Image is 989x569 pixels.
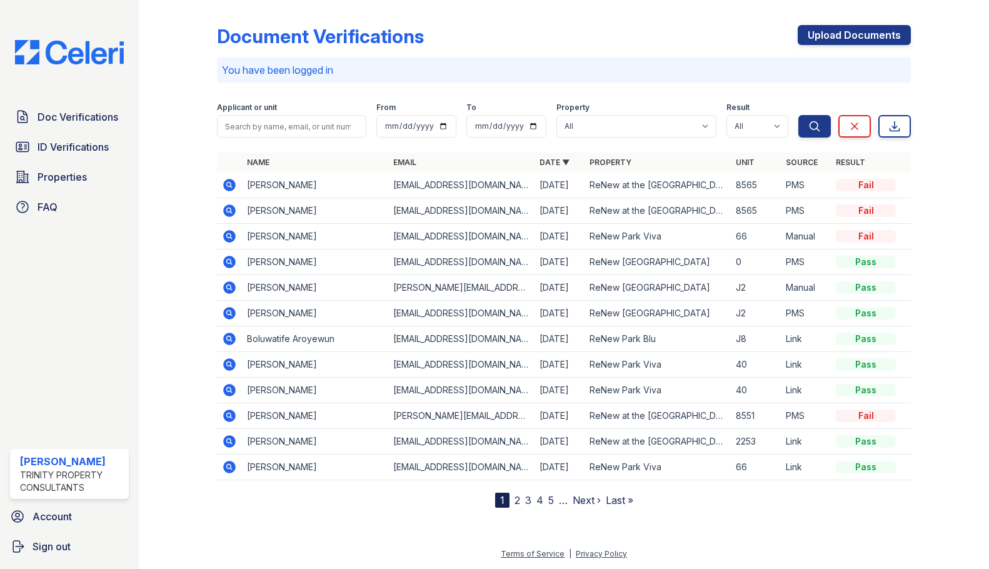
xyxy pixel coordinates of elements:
td: [EMAIL_ADDRESS][DOMAIN_NAME] [388,173,535,198]
td: [DATE] [535,429,585,455]
td: ReNew at the [GEOGRAPHIC_DATA] [585,198,731,224]
td: Link [781,326,831,352]
td: 0 [731,249,781,275]
span: Doc Verifications [38,109,118,124]
td: [DATE] [535,198,585,224]
td: ReNew Park Viva [585,352,731,378]
a: Sign out [5,534,134,559]
td: 8551 [731,403,781,429]
a: 3 [525,494,531,506]
div: Pass [836,281,896,294]
td: [PERSON_NAME] [242,198,388,224]
label: Result [726,103,750,113]
span: Properties [38,169,87,184]
td: [EMAIL_ADDRESS][DOMAIN_NAME] [388,429,535,455]
div: Pass [836,435,896,448]
td: J8 [731,326,781,352]
a: Terms of Service [501,549,565,558]
td: [PERSON_NAME] [242,352,388,378]
td: Link [781,378,831,403]
span: … [559,493,568,508]
a: Privacy Policy [576,549,627,558]
a: 2 [515,494,520,506]
td: [DATE] [535,403,585,429]
td: 8565 [731,173,781,198]
div: Pass [836,384,896,396]
td: ReNew Park Viva [585,378,731,403]
td: Link [781,455,831,480]
td: 40 [731,378,781,403]
td: [EMAIL_ADDRESS][DOMAIN_NAME] [388,249,535,275]
div: Fail [836,230,896,243]
td: ReNew [GEOGRAPHIC_DATA] [585,249,731,275]
a: Result [836,158,865,167]
div: 1 [495,493,510,508]
a: Unit [736,158,755,167]
td: [PERSON_NAME] [242,429,388,455]
td: 2253 [731,429,781,455]
td: [DATE] [535,301,585,326]
div: Pass [836,307,896,320]
td: [EMAIL_ADDRESS][DOMAIN_NAME] [388,378,535,403]
span: Sign out [33,539,71,554]
td: PMS [781,173,831,198]
div: Pass [836,256,896,268]
a: Email [393,158,416,167]
label: From [376,103,396,113]
a: Doc Verifications [10,104,129,129]
a: Next › [573,494,601,506]
a: 4 [536,494,543,506]
div: Document Verifications [217,25,424,48]
a: ID Verifications [10,134,129,159]
td: [PERSON_NAME] [242,173,388,198]
input: Search by name, email, or unit number [217,115,367,138]
td: PMS [781,301,831,326]
span: FAQ [38,199,58,214]
td: [PERSON_NAME] [242,403,388,429]
div: Pass [836,358,896,371]
div: Fail [836,204,896,217]
td: [EMAIL_ADDRESS][DOMAIN_NAME] [388,326,535,352]
td: [PERSON_NAME] [242,249,388,275]
td: PMS [781,249,831,275]
td: [DATE] [535,249,585,275]
img: CE_Logo_Blue-a8612792a0a2168367f1c8372b55b34899dd931a85d93a1a3d3e32e68fde9ad4.png [5,40,134,64]
label: Applicant or unit [217,103,277,113]
td: [PERSON_NAME] [242,275,388,301]
td: ReNew at the [GEOGRAPHIC_DATA] [585,173,731,198]
div: Pass [836,461,896,473]
td: [PERSON_NAME][EMAIL_ADDRESS][DOMAIN_NAME] [388,275,535,301]
td: [DATE] [535,378,585,403]
td: [PERSON_NAME] [242,455,388,480]
td: Link [781,429,831,455]
td: Manual [781,224,831,249]
td: [PERSON_NAME] [242,301,388,326]
a: Property [590,158,631,167]
a: Last » [606,494,633,506]
a: 5 [548,494,554,506]
a: Name [247,158,269,167]
a: Source [786,158,818,167]
div: Fail [836,179,896,191]
td: ReNew at the [GEOGRAPHIC_DATA] [585,429,731,455]
td: [EMAIL_ADDRESS][DOMAIN_NAME] [388,352,535,378]
td: Link [781,352,831,378]
td: ReNew [GEOGRAPHIC_DATA] [585,301,731,326]
td: [DATE] [535,224,585,249]
td: PMS [781,403,831,429]
div: [PERSON_NAME] [20,454,124,469]
td: [EMAIL_ADDRESS][DOMAIN_NAME] [388,301,535,326]
td: [DATE] [535,173,585,198]
div: | [569,549,571,558]
td: 66 [731,224,781,249]
div: Pass [836,333,896,345]
div: Trinity Property Consultants [20,469,124,494]
td: ReNew at the [GEOGRAPHIC_DATA] [585,403,731,429]
td: [DATE] [535,352,585,378]
td: ReNew Park Blu [585,326,731,352]
label: To [466,103,476,113]
td: ReNew [GEOGRAPHIC_DATA] [585,275,731,301]
span: ID Verifications [38,139,109,154]
td: [PERSON_NAME] [242,378,388,403]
